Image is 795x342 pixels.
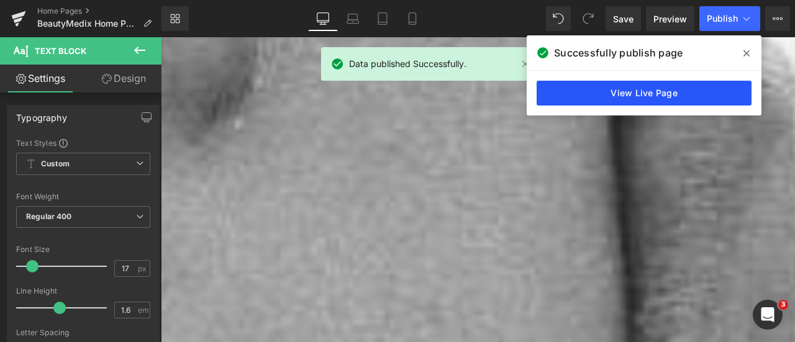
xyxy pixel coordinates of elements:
div: Typography [16,106,67,123]
a: View Live Page [537,81,752,106]
button: Undo [546,6,571,31]
b: Regular 400 [26,212,72,221]
a: Preview [646,6,694,31]
span: Successfully publish page [554,45,683,60]
div: Font Weight [16,192,150,201]
a: Desktop [308,6,338,31]
a: Mobile [397,6,427,31]
a: Tablet [368,6,397,31]
div: Letter Spacing [16,328,150,337]
div: Line Height [16,287,150,295]
span: Text Block [35,46,86,56]
span: Publish [707,14,738,24]
a: Laptop [338,6,368,31]
span: 3 [778,300,788,310]
button: Publish [699,6,760,31]
a: Home Pages [37,6,161,16]
div: Font Size [16,245,150,254]
span: px [138,264,148,272]
div: Text Styles [16,138,150,148]
span: Preview [653,12,687,25]
button: More [765,6,790,31]
iframe: Intercom live chat [753,300,783,330]
span: BeautyMedix Home Page [DATE] [37,19,138,29]
b: Custom [41,159,70,169]
a: New Library [161,6,189,31]
a: Design [83,65,164,92]
span: Save [613,12,634,25]
span: Data published Successfully. [349,57,466,71]
button: Redo [576,6,601,31]
span: em [138,306,148,314]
